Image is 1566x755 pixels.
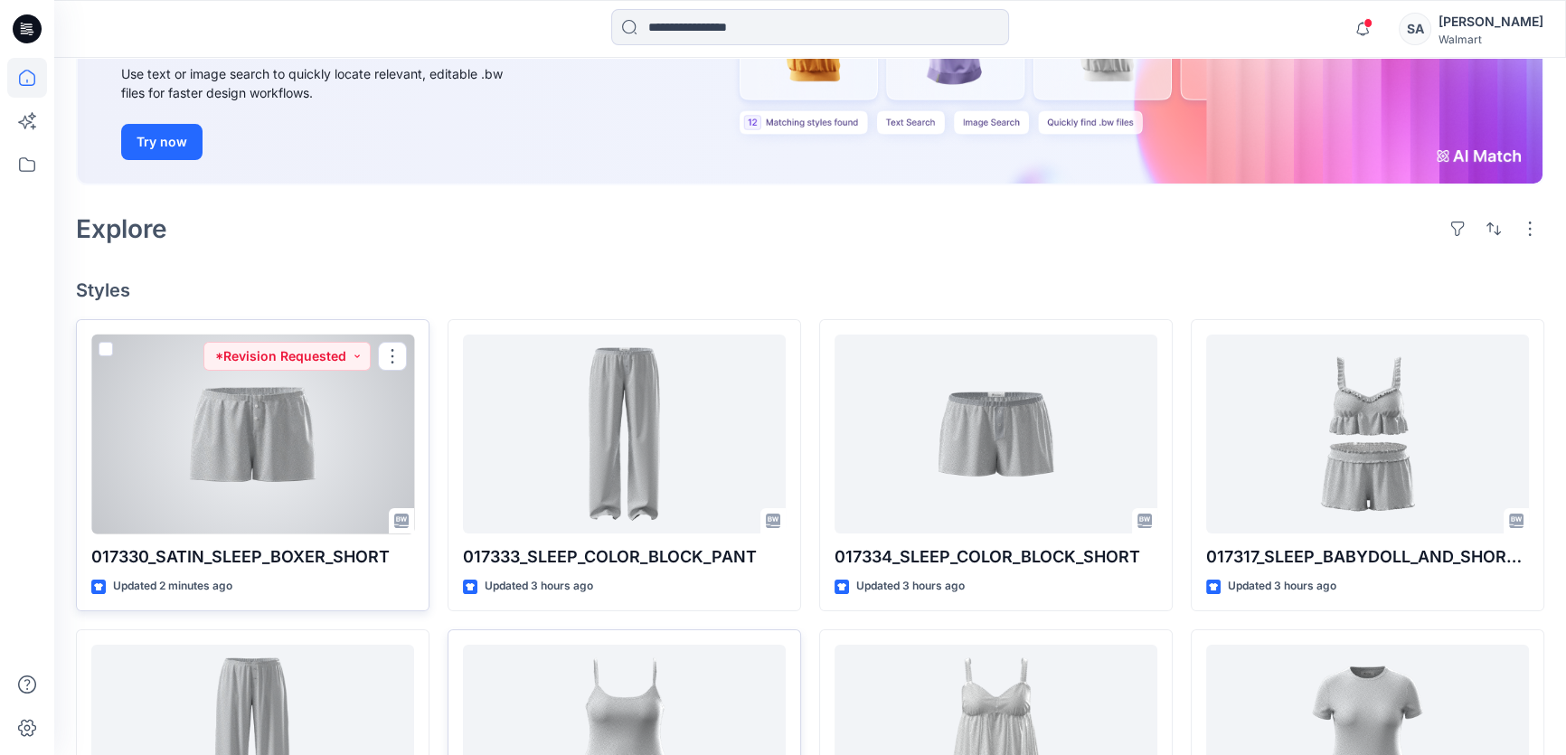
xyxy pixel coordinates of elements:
p: Updated 2 minutes ago [113,577,232,596]
a: 017334_SLEEP_COLOR_BLOCK_SHORT [835,335,1157,534]
div: SA [1399,13,1431,45]
a: 017333_SLEEP_COLOR_BLOCK_PANT [463,335,786,534]
p: Updated 3 hours ago [485,577,593,596]
p: Updated 3 hours ago [1228,577,1336,596]
h2: Explore [76,214,167,243]
a: 017330_SATIN_SLEEP_BOXER_SHORT [91,335,414,534]
div: Walmart [1439,33,1543,46]
p: 017330_SATIN_SLEEP_BOXER_SHORT [91,544,414,570]
div: [PERSON_NAME] [1439,11,1543,33]
div: Use text or image search to quickly locate relevant, editable .bw files for faster design workflows. [121,64,528,102]
p: 017333_SLEEP_COLOR_BLOCK_PANT [463,544,786,570]
p: Updated 3 hours ago [856,577,965,596]
a: 017317_SLEEP_BABYDOLL_AND_SHORT_SET [1206,335,1529,534]
p: 017317_SLEEP_BABYDOLL_AND_SHORT_SET [1206,544,1529,570]
h4: Styles [76,279,1544,301]
button: Try now [121,124,203,160]
p: 017334_SLEEP_COLOR_BLOCK_SHORT [835,544,1157,570]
